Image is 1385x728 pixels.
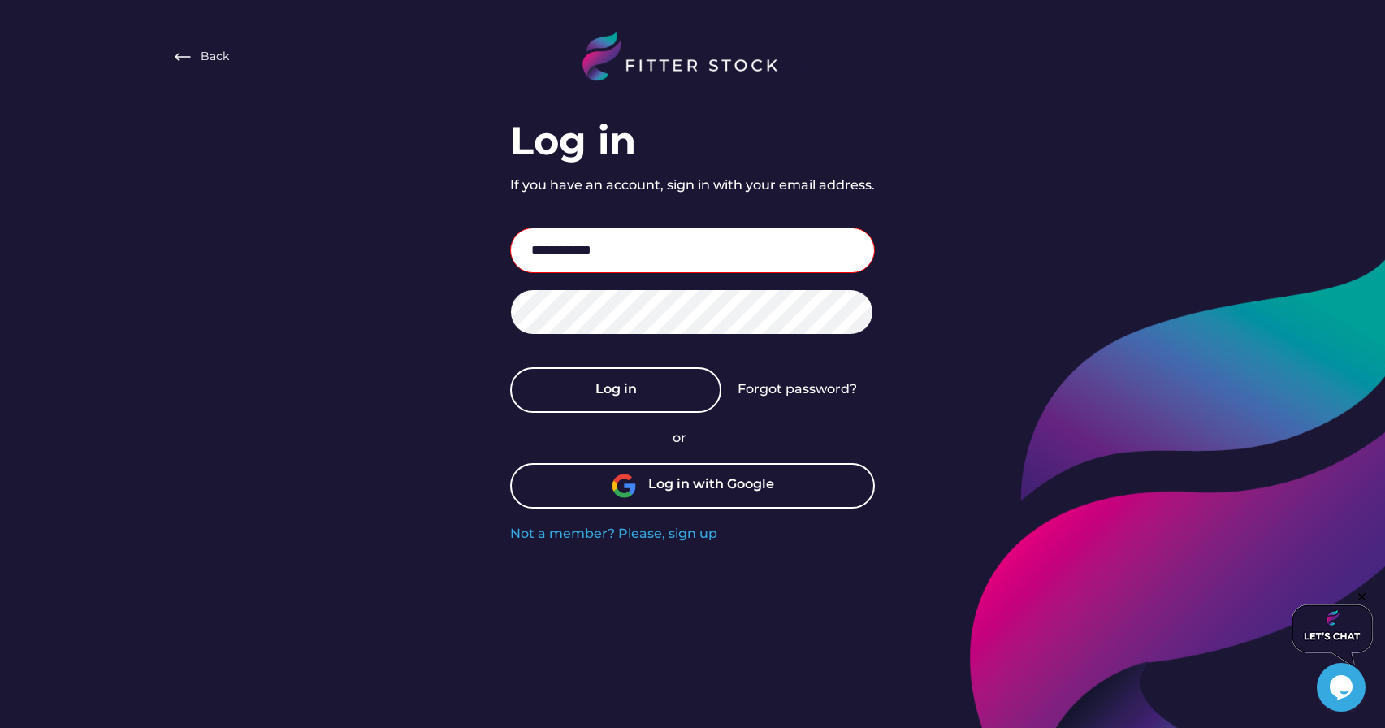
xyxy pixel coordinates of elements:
div: or [673,429,713,447]
iframe: chat widget [1317,663,1369,712]
div: Back [201,49,229,65]
div: Log in with Google [648,475,774,496]
div: Log in [510,114,636,168]
img: unnamed.png [612,474,636,498]
div: If you have an account, sign in with your email address. [510,176,875,194]
div: Forgot password? [738,380,857,398]
img: LOGO%20%282%29.svg [582,32,802,81]
img: Frame%20%282%29.svg [173,47,193,67]
iframe: chat widget [1292,590,1373,665]
div: Not a member? Please, sign up [510,525,717,543]
button: Log in [510,367,721,413]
